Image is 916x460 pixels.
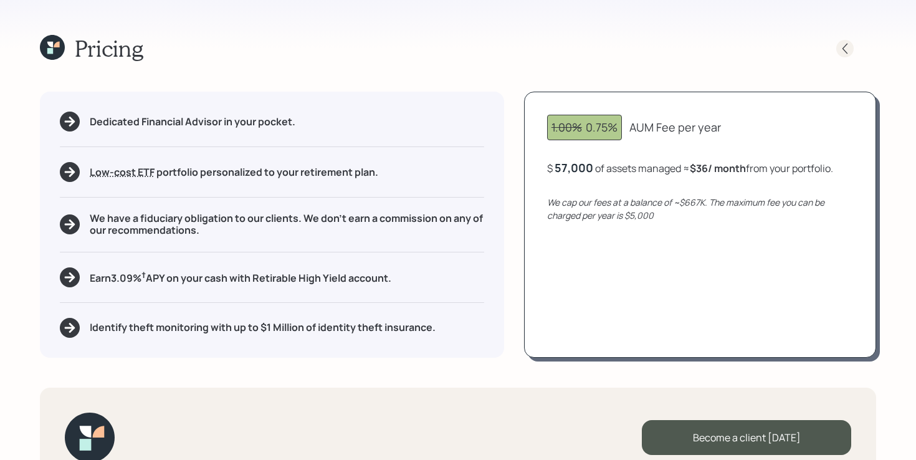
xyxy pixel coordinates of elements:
b: $36 / month [690,161,746,175]
h5: portfolio personalized to your retirement plan. [90,166,378,178]
div: 0.75% [551,119,618,136]
span: Low-cost ETF [90,165,155,179]
i: We cap our fees at a balance of ~$667K. The maximum fee you can be charged per year is $5,000 [547,196,824,221]
div: 57,000 [555,160,593,175]
h5: Earn 3.09 % APY on your cash with Retirable High Yield account. [90,269,391,285]
div: AUM Fee per year [629,119,721,136]
h5: Identify theft monitoring with up to $1 Million of identity theft insurance. [90,322,436,333]
h5: Dedicated Financial Advisor in your pocket. [90,116,295,128]
sup: † [141,269,146,280]
h1: Pricing [75,35,143,62]
div: Become a client [DATE] [642,420,851,455]
div: $ of assets managed ≈ from your portfolio . [547,160,833,176]
span: 1.00% [551,120,582,135]
h5: We have a fiduciary obligation to our clients. We don't earn a commission on any of our recommend... [90,213,484,236]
